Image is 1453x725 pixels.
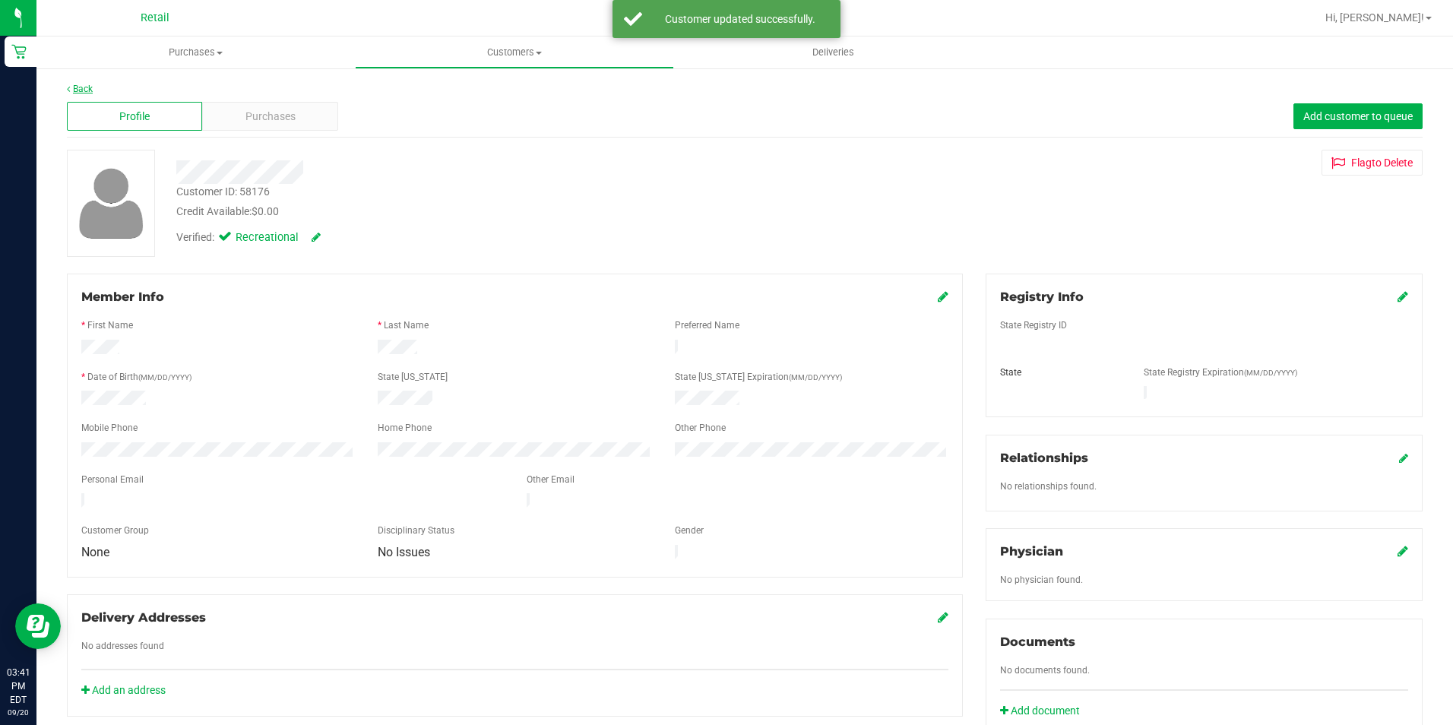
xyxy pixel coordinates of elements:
[356,46,673,59] span: Customers
[378,370,448,384] label: State [US_STATE]
[81,610,206,625] span: Delivery Addresses
[252,205,279,217] span: $0.00
[176,184,270,200] div: Customer ID: 58176
[71,164,151,242] img: user-icon.png
[81,473,144,486] label: Personal Email
[675,524,704,537] label: Gender
[81,290,164,304] span: Member Info
[527,473,575,486] label: Other Email
[378,524,454,537] label: Disciplinary Status
[1000,703,1087,719] a: Add document
[36,46,355,59] span: Purchases
[789,373,842,381] span: (MM/DD/YYYY)
[384,318,429,332] label: Last Name
[138,373,192,381] span: (MM/DD/YYYY)
[1144,366,1297,379] label: State Registry Expiration
[67,84,93,94] a: Back
[81,684,166,696] a: Add an address
[87,370,192,384] label: Date of Birth
[141,11,169,24] span: Retail
[245,109,296,125] span: Purchases
[675,318,739,332] label: Preferred Name
[7,666,30,707] p: 03:41 PM EDT
[1000,290,1084,304] span: Registry Info
[11,44,27,59] inline-svg: Retail
[15,603,61,649] iframe: Resource center
[1000,665,1090,676] span: No documents found.
[378,421,432,435] label: Home Phone
[81,545,109,559] span: None
[1000,635,1075,649] span: Documents
[236,230,296,246] span: Recreational
[674,36,992,68] a: Deliveries
[7,707,30,718] p: 09/20
[36,36,355,68] a: Purchases
[176,230,321,246] div: Verified:
[176,204,843,220] div: Credit Available:
[675,421,726,435] label: Other Phone
[1000,480,1097,493] label: No relationships found.
[651,11,829,27] div: Customer updated successfully.
[1293,103,1423,129] button: Add customer to queue
[355,36,673,68] a: Customers
[81,524,149,537] label: Customer Group
[1000,318,1067,332] label: State Registry ID
[378,545,430,559] span: No Issues
[81,639,164,653] label: No addresses found
[1000,451,1088,465] span: Relationships
[1322,150,1423,176] button: Flagto Delete
[1000,544,1063,559] span: Physician
[119,109,150,125] span: Profile
[81,421,138,435] label: Mobile Phone
[87,318,133,332] label: First Name
[1325,11,1424,24] span: Hi, [PERSON_NAME]!
[1303,110,1413,122] span: Add customer to queue
[675,370,842,384] label: State [US_STATE] Expiration
[1000,575,1083,585] span: No physician found.
[989,366,1132,379] div: State
[792,46,875,59] span: Deliveries
[1244,369,1297,377] span: (MM/DD/YYYY)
